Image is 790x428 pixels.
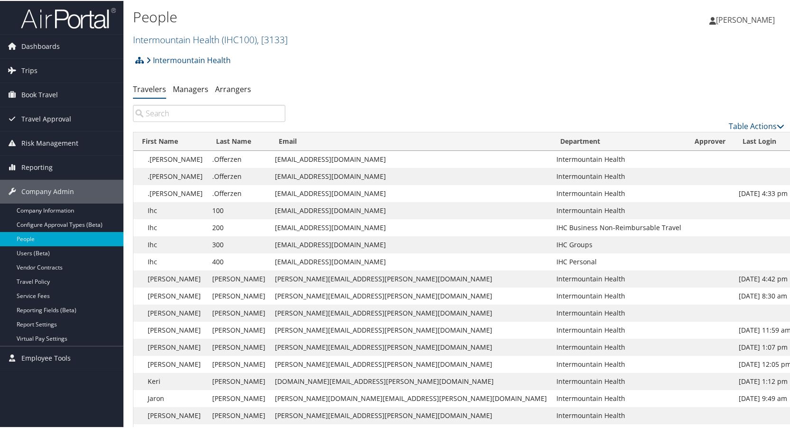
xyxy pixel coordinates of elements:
td: Intermountain Health [552,338,686,355]
td: .Offerzen [207,184,270,201]
td: [EMAIL_ADDRESS][DOMAIN_NAME] [270,184,552,201]
td: [PERSON_NAME][EMAIL_ADDRESS][PERSON_NAME][DOMAIN_NAME] [270,406,552,423]
td: [PERSON_NAME][DOMAIN_NAME][EMAIL_ADDRESS][PERSON_NAME][DOMAIN_NAME] [270,389,552,406]
td: Intermountain Health [552,355,686,372]
a: [PERSON_NAME] [709,5,784,33]
td: Intermountain Health [552,304,686,321]
td: [EMAIL_ADDRESS][DOMAIN_NAME] [270,218,552,235]
input: Search [133,104,285,121]
a: Arrangers [215,83,251,93]
td: IHC Business Non-Reimbursable Travel [552,218,686,235]
td: .[PERSON_NAME] [133,150,207,167]
td: [EMAIL_ADDRESS][DOMAIN_NAME] [270,167,552,184]
th: First Name: activate to sort column ascending [133,131,207,150]
td: 100 [207,201,270,218]
span: Risk Management [21,130,78,154]
th: Email: activate to sort column ascending [270,131,552,150]
span: ( IHC100 ) [222,32,257,45]
a: Table Actions [729,120,784,130]
td: [PERSON_NAME][EMAIL_ADDRESS][PERSON_NAME][DOMAIN_NAME] [270,321,552,338]
td: 400 [207,252,270,270]
td: [EMAIL_ADDRESS][DOMAIN_NAME] [270,252,552,270]
td: [PERSON_NAME][EMAIL_ADDRESS][PERSON_NAME][DOMAIN_NAME] [270,287,552,304]
td: [PERSON_NAME] [207,406,270,423]
td: Intermountain Health [552,270,686,287]
span: Trips [21,58,38,82]
span: Employee Tools [21,345,71,369]
td: Intermountain Health [552,184,686,201]
a: Travelers [133,83,166,93]
td: Ihc [133,201,207,218]
td: [PERSON_NAME] [133,304,207,321]
td: Intermountain Health [552,321,686,338]
td: [PERSON_NAME][EMAIL_ADDRESS][PERSON_NAME][DOMAIN_NAME] [270,338,552,355]
td: [PERSON_NAME] [207,304,270,321]
td: .[PERSON_NAME] [133,167,207,184]
td: [PERSON_NAME] [207,287,270,304]
td: Ihc [133,252,207,270]
td: Intermountain Health [552,167,686,184]
td: Ihc [133,235,207,252]
a: Managers [173,83,208,93]
td: [PERSON_NAME] [133,355,207,372]
h1: People [133,6,567,26]
span: Dashboards [21,34,60,57]
td: [PERSON_NAME] [133,406,207,423]
td: .[PERSON_NAME] [133,184,207,201]
td: Intermountain Health [552,406,686,423]
span: , [ 3133 ] [257,32,288,45]
td: .Offerzen [207,150,270,167]
td: IHC Groups [552,235,686,252]
th: Last Name: activate to sort column descending [207,131,270,150]
td: [PERSON_NAME] [207,372,270,389]
td: Intermountain Health [552,389,686,406]
td: IHC Personal [552,252,686,270]
span: [PERSON_NAME] [716,14,775,24]
td: [EMAIL_ADDRESS][DOMAIN_NAME] [270,201,552,218]
a: Intermountain Health [133,32,288,45]
span: Travel Approval [21,106,71,130]
td: Intermountain Health [552,287,686,304]
td: [PERSON_NAME] [207,270,270,287]
td: Keri [133,372,207,389]
td: [PERSON_NAME] [207,389,270,406]
td: [PERSON_NAME] [207,321,270,338]
td: [EMAIL_ADDRESS][DOMAIN_NAME] [270,235,552,252]
td: [PERSON_NAME] [133,270,207,287]
th: Approver [686,131,734,150]
a: Intermountain Health [146,50,231,69]
td: [PERSON_NAME] [133,287,207,304]
td: 300 [207,235,270,252]
td: Intermountain Health [552,201,686,218]
img: airportal-logo.png [21,6,116,28]
td: [DOMAIN_NAME][EMAIL_ADDRESS][PERSON_NAME][DOMAIN_NAME] [270,372,552,389]
td: Ihc [133,218,207,235]
span: Book Travel [21,82,58,106]
th: Department: activate to sort column ascending [552,131,686,150]
td: [PERSON_NAME][EMAIL_ADDRESS][PERSON_NAME][DOMAIN_NAME] [270,304,552,321]
td: Intermountain Health [552,372,686,389]
td: .Offerzen [207,167,270,184]
td: Intermountain Health [552,150,686,167]
span: Reporting [21,155,53,178]
td: [EMAIL_ADDRESS][DOMAIN_NAME] [270,150,552,167]
td: [PERSON_NAME] [207,355,270,372]
span: Company Admin [21,179,74,203]
td: [PERSON_NAME][EMAIL_ADDRESS][PERSON_NAME][DOMAIN_NAME] [270,355,552,372]
td: Jaron [133,389,207,406]
td: 200 [207,218,270,235]
td: [PERSON_NAME] [133,338,207,355]
td: [PERSON_NAME] [207,338,270,355]
td: [PERSON_NAME] [133,321,207,338]
td: [PERSON_NAME][EMAIL_ADDRESS][PERSON_NAME][DOMAIN_NAME] [270,270,552,287]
